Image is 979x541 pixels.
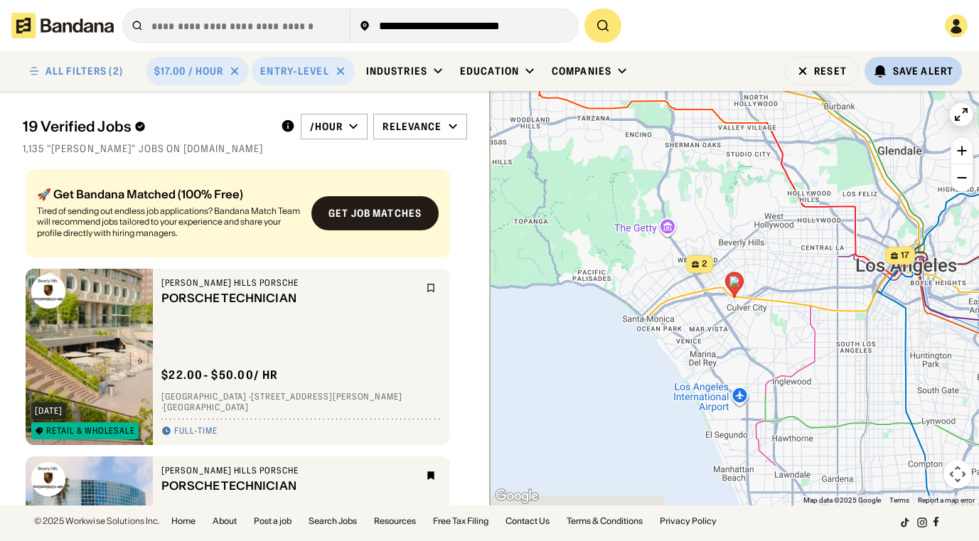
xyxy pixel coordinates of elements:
div: [DATE] [35,407,63,415]
div: Retail & Wholesale [46,427,135,435]
div: 19 Verified Jobs [23,118,269,135]
div: Full-time [174,426,218,437]
span: Map data ©2025 Google [803,496,881,504]
a: Terms (opens in new tab) [889,496,909,504]
div: Get job matches [328,208,422,218]
span: 2 [702,258,707,270]
div: Save Alert [893,65,953,77]
button: Map camera controls [943,460,972,488]
img: Beverly Hills Porsche logo [31,274,65,309]
div: PORSCHE TECHNICIAN [161,291,417,305]
a: Terms & Conditions [567,517,643,525]
div: [PERSON_NAME] Hills Porsche [161,465,417,476]
div: Entry-Level [260,65,328,77]
div: 🚀 Get Bandana Matched (100% Free) [37,188,300,200]
span: 17 [901,250,909,262]
div: Education [460,65,519,77]
a: Resources [374,517,416,525]
a: Search Jobs [309,517,357,525]
div: [GEOGRAPHIC_DATA] · [STREET_ADDRESS][PERSON_NAME] · [GEOGRAPHIC_DATA] [161,391,442,413]
a: About [213,517,237,525]
div: PORSCHE TECHNICIAN [161,479,417,493]
div: [PERSON_NAME] Hills Porsche [161,277,417,289]
a: Free Tax Filing [433,517,488,525]
div: ALL FILTERS (2) [46,66,123,76]
img: Beverly Hills Porsche logo [31,462,65,496]
div: $17.00 / hour [154,65,224,77]
div: Tired of sending out endless job applications? Bandana Match Team will recommend jobs tailored to... [37,205,300,239]
a: Home [171,517,196,525]
div: /hour [310,120,343,133]
div: Companies [552,65,611,77]
a: Contact Us [505,517,550,525]
a: Privacy Policy [660,517,717,525]
div: Relevance [382,120,442,133]
a: Post a job [254,517,291,525]
div: 1,135 "[PERSON_NAME]" jobs on [DOMAIN_NAME] [23,142,467,155]
div: Industries [366,65,427,77]
div: Reset [814,66,847,76]
img: Bandana logotype [11,13,114,38]
div: $ 22.00 - $50.00 / hr [161,368,278,382]
img: Google [493,487,540,505]
div: grid [23,164,467,505]
div: © 2025 Workwise Solutions Inc. [34,517,160,525]
a: Report a map error [918,496,975,504]
a: Open this area in Google Maps (opens a new window) [493,487,540,505]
